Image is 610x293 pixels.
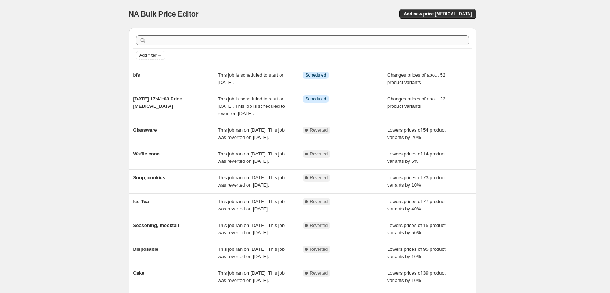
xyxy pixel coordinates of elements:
[133,246,158,252] span: Disposable
[399,9,476,19] button: Add new price [MEDICAL_DATA]
[387,151,446,164] span: Lowers prices of 14 product variants by 5%
[133,223,179,228] span: Seasoning, mocktail
[218,151,285,164] span: This job ran on [DATE]. This job was reverted on [DATE].
[387,246,446,259] span: Lowers prices of 95 product variants by 10%
[310,199,328,205] span: Reverted
[218,96,285,116] span: This job is scheduled to start on [DATE]. This job is scheduled to revert on [DATE].
[133,127,157,133] span: Glassware
[218,270,285,283] span: This job ran on [DATE]. This job was reverted on [DATE].
[310,151,328,157] span: Reverted
[310,270,328,276] span: Reverted
[133,72,141,78] span: bfs
[387,199,446,212] span: Lowers prices of 77 product variants by 40%
[310,223,328,228] span: Reverted
[133,151,160,157] span: Waffle cone
[387,175,446,188] span: Lowers prices of 73 product variants by 10%
[133,96,182,109] span: [DATE] 17:41:03 Price [MEDICAL_DATA]
[387,72,445,85] span: Changes prices of about 52 product variants
[218,246,285,259] span: This job ran on [DATE]. This job was reverted on [DATE].
[310,127,328,133] span: Reverted
[387,270,446,283] span: Lowers prices of 39 product variants by 10%
[306,96,326,102] span: Scheduled
[218,175,285,188] span: This job ran on [DATE]. This job was reverted on [DATE].
[387,96,445,109] span: Changes prices of about 23 product variants
[404,11,472,17] span: Add new price [MEDICAL_DATA]
[218,127,285,140] span: This job ran on [DATE]. This job was reverted on [DATE].
[310,246,328,252] span: Reverted
[310,175,328,181] span: Reverted
[136,51,165,60] button: Add filter
[306,72,326,78] span: Scheduled
[133,175,165,180] span: Soup, cookies
[387,223,446,235] span: Lowers prices of 15 product variants by 50%
[129,10,199,18] span: NA Bulk Price Editor
[218,223,285,235] span: This job ran on [DATE]. This job was reverted on [DATE].
[218,72,285,85] span: This job is scheduled to start on [DATE].
[218,199,285,212] span: This job ran on [DATE]. This job was reverted on [DATE].
[133,199,149,204] span: Ice Tea
[133,270,145,276] span: Cake
[139,52,157,58] span: Add filter
[387,127,446,140] span: Lowers prices of 54 product variants by 20%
